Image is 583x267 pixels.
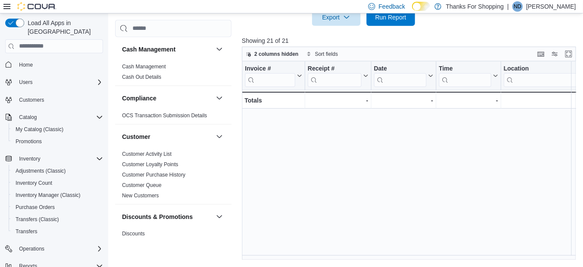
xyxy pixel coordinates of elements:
[438,64,491,73] div: Time
[374,64,433,87] button: Date
[12,124,67,135] a: My Catalog (Classic)
[438,64,491,87] div: Time
[12,202,58,212] a: Purchase Orders
[2,153,106,165] button: Inventory
[412,2,430,11] input: Dark Mode
[122,63,166,70] span: Cash Management
[367,9,415,26] button: Run Report
[16,154,44,164] button: Inventory
[12,178,103,188] span: Inventory Count
[507,1,509,12] p: |
[16,94,103,105] span: Customers
[315,51,338,58] span: Sort fields
[536,49,546,59] button: Keyboard shortcuts
[2,111,106,123] button: Catalog
[122,151,172,157] a: Customer Activity List
[115,149,232,204] div: Customer
[122,74,161,80] span: Cash Out Details
[12,226,103,237] span: Transfers
[122,231,145,238] span: Discounts
[303,49,341,59] button: Sort fields
[16,77,103,87] span: Users
[214,212,225,222] button: Discounts & Promotions
[12,166,69,176] a: Adjustments (Classic)
[375,13,406,22] span: Run Report
[115,229,232,264] div: Discounts & Promotions
[122,112,207,119] span: OCS Transaction Submission Details
[9,123,106,135] button: My Catalog (Classic)
[12,214,62,225] a: Transfers (Classic)
[122,182,161,188] a: Customer Queue
[526,1,576,12] p: [PERSON_NAME]
[245,64,295,73] div: Invoice #
[12,178,56,188] a: Inventory Count
[2,58,106,71] button: Home
[122,45,176,54] h3: Cash Management
[16,216,59,223] span: Transfers (Classic)
[245,64,295,87] div: Invoice #
[9,201,106,213] button: Purchase Orders
[122,171,186,178] span: Customer Purchase History
[122,45,213,54] button: Cash Management
[122,193,159,199] a: New Customers
[16,228,37,235] span: Transfers
[122,94,213,103] button: Compliance
[16,244,103,254] span: Operations
[12,214,103,225] span: Transfers (Classic)
[115,61,232,86] div: Cash Management
[12,136,45,147] a: Promotions
[16,204,55,211] span: Purchase Orders
[245,64,302,87] button: Invoice #
[312,9,361,26] button: Export
[379,2,405,11] span: Feedback
[16,192,81,199] span: Inventory Manager (Classic)
[24,19,103,36] span: Load All Apps in [GEOGRAPHIC_DATA]
[2,76,106,88] button: Users
[16,60,36,70] a: Home
[19,155,40,162] span: Inventory
[2,243,106,255] button: Operations
[9,213,106,225] button: Transfers (Classic)
[12,136,103,147] span: Promotions
[550,49,560,59] button: Display options
[17,2,56,11] img: Cova
[16,59,103,70] span: Home
[12,124,103,135] span: My Catalog (Classic)
[12,190,84,200] a: Inventory Manager (Classic)
[242,36,580,45] p: Showing 21 of 21
[438,95,498,106] div: -
[122,192,159,199] span: New Customers
[122,212,193,221] h3: Discounts & Promotions
[317,9,355,26] span: Export
[9,177,106,189] button: Inventory Count
[9,189,106,201] button: Inventory Manager (Classic)
[122,151,172,158] span: Customer Activity List
[2,93,106,106] button: Customers
[254,51,299,58] span: 2 columns hidden
[122,113,207,119] a: OCS Transaction Submission Details
[122,64,166,70] a: Cash Management
[374,64,426,87] div: Date
[115,110,232,124] div: Compliance
[214,44,225,55] button: Cash Management
[16,154,103,164] span: Inventory
[438,64,498,87] button: Time
[16,138,42,145] span: Promotions
[12,190,103,200] span: Inventory Manager (Classic)
[242,49,302,59] button: 2 columns hidden
[308,64,361,73] div: Receipt #
[564,49,574,59] button: Enter fullscreen
[374,64,426,73] div: Date
[12,226,41,237] a: Transfers
[19,79,32,86] span: Users
[512,1,523,12] div: Nikki Dusyk
[308,95,368,106] div: -
[12,166,103,176] span: Adjustments (Classic)
[122,212,213,221] button: Discounts & Promotions
[16,167,66,174] span: Adjustments (Classic)
[9,165,106,177] button: Adjustments (Classic)
[122,132,213,141] button: Customer
[12,202,103,212] span: Purchase Orders
[9,135,106,148] button: Promotions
